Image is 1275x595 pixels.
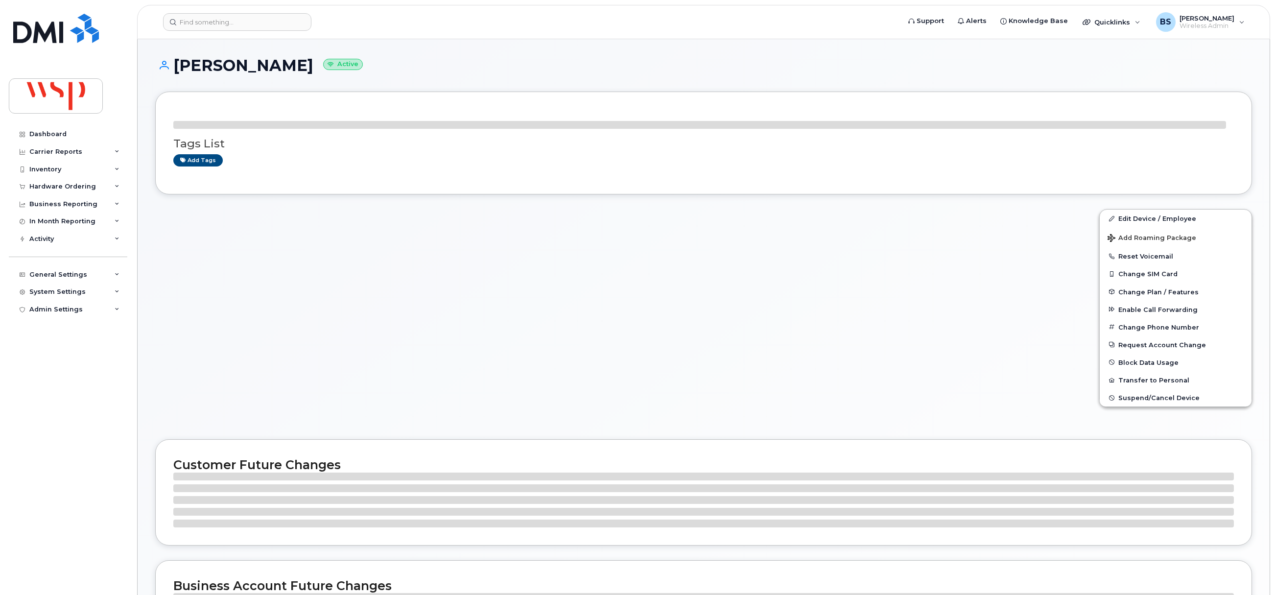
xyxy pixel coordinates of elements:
button: Change Plan / Features [1100,283,1251,301]
button: Transfer to Personal [1100,371,1251,389]
h2: Business Account Future Changes [173,578,1234,593]
button: Enable Call Forwarding [1100,301,1251,318]
h2: Customer Future Changes [173,457,1234,472]
h1: [PERSON_NAME] [155,57,1252,74]
span: Add Roaming Package [1108,234,1196,243]
button: Block Data Usage [1100,354,1251,371]
h3: Tags List [173,138,1234,150]
button: Reset Voicemail [1100,247,1251,265]
button: Request Account Change [1100,336,1251,354]
a: Add tags [173,154,223,167]
span: Change Plan / Features [1118,288,1199,295]
button: Change Phone Number [1100,318,1251,336]
button: Suspend/Cancel Device [1100,389,1251,406]
button: Add Roaming Package [1100,227,1251,247]
button: Change SIM Card [1100,265,1251,283]
a: Edit Device / Employee [1100,210,1251,227]
small: Active [323,59,363,70]
span: Suspend/Cancel Device [1118,394,1200,402]
span: Enable Call Forwarding [1118,306,1198,313]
